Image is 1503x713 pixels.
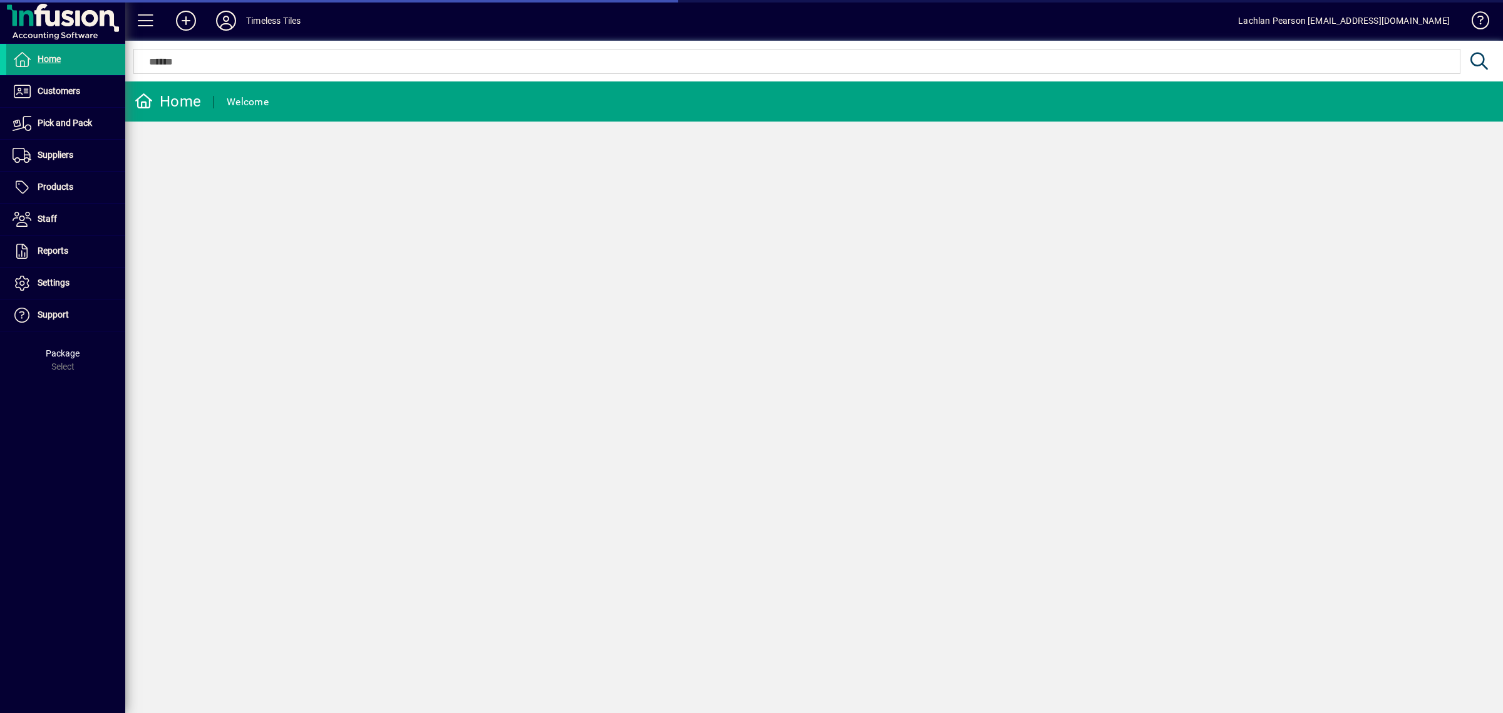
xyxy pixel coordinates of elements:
[38,182,73,192] span: Products
[46,348,80,358] span: Package
[6,140,125,171] a: Suppliers
[6,108,125,139] a: Pick and Pack
[6,204,125,235] a: Staff
[1238,11,1450,31] div: Lachlan Pearson [EMAIL_ADDRESS][DOMAIN_NAME]
[38,118,92,128] span: Pick and Pack
[6,299,125,331] a: Support
[38,310,69,320] span: Support
[6,76,125,107] a: Customers
[166,9,206,32] button: Add
[6,236,125,267] a: Reports
[6,172,125,203] a: Products
[38,278,70,288] span: Settings
[38,150,73,160] span: Suppliers
[38,54,61,64] span: Home
[6,268,125,299] a: Settings
[227,92,269,112] div: Welcome
[38,86,80,96] span: Customers
[246,11,301,31] div: Timeless Tiles
[135,91,201,112] div: Home
[38,214,57,224] span: Staff
[38,246,68,256] span: Reports
[1462,3,1487,43] a: Knowledge Base
[206,9,246,32] button: Profile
